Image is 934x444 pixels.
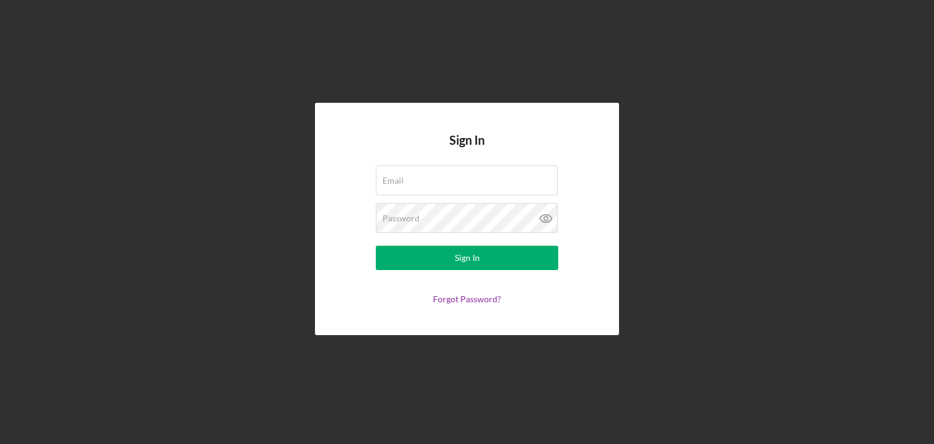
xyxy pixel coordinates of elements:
div: Sign In [455,246,480,270]
label: Email [382,176,404,186]
h4: Sign In [449,133,485,165]
button: Sign In [376,246,558,270]
a: Forgot Password? [433,294,501,304]
label: Password [382,213,420,223]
